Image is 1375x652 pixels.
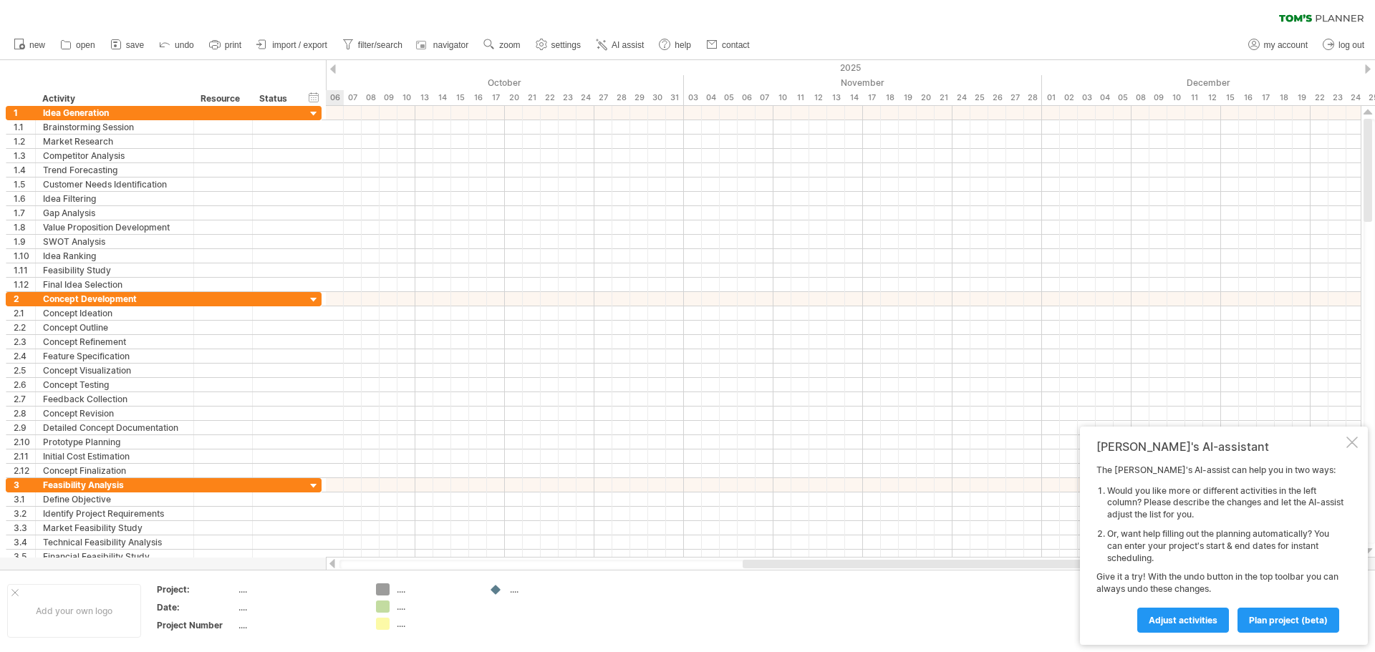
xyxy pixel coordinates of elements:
[648,90,666,105] div: Thursday, 30 October 2025
[107,36,148,54] a: save
[14,464,35,477] div: 2.12
[238,583,359,595] div: ....
[43,392,186,406] div: Feedback Collection
[970,90,988,105] div: Tuesday, 25 November 2025
[43,249,186,263] div: Idea Ranking
[14,278,35,291] div: 1.12
[881,90,899,105] div: Tuesday, 18 November 2025
[157,619,236,631] div: Project Number
[43,177,186,191] div: Customer Needs Identification
[720,90,738,105] div: Wednesday, 5 November 2025
[14,306,35,320] div: 2.1
[14,407,35,420] div: 2.8
[523,90,541,105] div: Tuesday, 21 October 2025
[1060,90,1078,105] div: Tuesday, 2 December 2025
[773,90,791,105] div: Monday, 10 November 2025
[43,364,186,377] div: Concept Visualization
[14,106,35,120] div: 1
[592,36,648,54] a: AI assist
[14,392,35,406] div: 2.7
[1149,90,1167,105] div: Tuesday, 9 December 2025
[14,535,35,549] div: 3.4
[14,349,35,363] div: 2.4
[863,90,881,105] div: Monday, 17 November 2025
[14,192,35,205] div: 1.6
[510,583,588,595] div: ....
[630,90,648,105] div: Wednesday, 29 October 2025
[1203,90,1221,105] div: Friday, 12 December 2025
[1221,90,1239,105] div: Monday, 15 December 2025
[899,90,917,105] div: Wednesday, 19 November 2025
[594,90,612,105] div: Monday, 27 October 2025
[43,507,186,520] div: Identify Project Requirements
[43,206,186,220] div: Gap Analysis
[362,90,380,105] div: Wednesday, 8 October 2025
[1311,90,1328,105] div: Monday, 22 December 2025
[10,36,49,54] a: new
[272,40,327,50] span: import / export
[917,90,935,105] div: Thursday, 20 November 2025
[14,249,35,263] div: 1.10
[225,40,241,50] span: print
[505,90,523,105] div: Monday, 20 October 2025
[259,92,291,106] div: Status
[952,90,970,105] div: Monday, 24 November 2025
[1078,90,1096,105] div: Wednesday, 3 December 2025
[43,292,186,306] div: Concept Development
[43,435,186,449] div: Prototype Planning
[1107,528,1343,564] li: Or, want help filling out the planning automatically? You can enter your project's start & end da...
[43,306,186,320] div: Concept Ideation
[1096,439,1343,454] div: [PERSON_NAME]'s AI-assistant
[666,90,684,105] div: Friday, 31 October 2025
[1024,90,1042,105] div: Friday, 28 November 2025
[157,583,236,595] div: Project:
[684,90,702,105] div: Monday, 3 November 2025
[612,40,644,50] span: AI assist
[43,349,186,363] div: Feature Specification
[1237,608,1339,633] a: plan project (beta)
[175,40,194,50] span: undo
[339,36,407,54] a: filter/search
[1239,90,1257,105] div: Tuesday, 16 December 2025
[397,583,475,595] div: ....
[397,90,415,105] div: Friday, 10 October 2025
[43,135,186,148] div: Market Research
[1006,90,1024,105] div: Thursday, 27 November 2025
[451,90,469,105] div: Wednesday, 15 October 2025
[358,40,402,50] span: filter/search
[206,36,246,54] a: print
[1114,90,1132,105] div: Friday, 5 December 2025
[684,75,1042,90] div: November 2025
[1293,90,1311,105] div: Friday, 19 December 2025
[238,601,359,613] div: ....
[43,378,186,391] div: Concept Testing
[988,90,1006,105] div: Wednesday, 26 November 2025
[238,619,359,631] div: ....
[469,90,487,105] div: Thursday, 16 October 2025
[655,36,695,54] a: help
[380,90,397,105] div: Thursday, 9 October 2025
[43,192,186,205] div: Idea Filtering
[14,263,35,277] div: 1.11
[14,235,35,248] div: 1.9
[272,75,684,90] div: October 2025
[827,90,845,105] div: Thursday, 13 November 2025
[414,36,473,54] a: navigator
[43,449,186,463] div: Initial Cost Estimation
[1107,485,1343,521] li: Would you like more or different activities in the left column? Please describe the changes and l...
[722,40,750,50] span: contact
[1096,90,1114,105] div: Thursday, 4 December 2025
[14,335,35,349] div: 2.3
[1264,40,1308,50] span: my account
[791,90,809,105] div: Tuesday, 11 November 2025
[43,263,186,277] div: Feasibility Study
[1328,90,1346,105] div: Tuesday, 23 December 2025
[14,321,35,334] div: 2.2
[1167,90,1185,105] div: Wednesday, 10 December 2025
[43,120,186,134] div: Brainstorming Session
[201,92,244,106] div: Resource
[43,335,186,349] div: Concept Refinement
[14,421,35,434] div: 2.9
[14,521,35,535] div: 3.3
[43,321,186,334] div: Concept Outline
